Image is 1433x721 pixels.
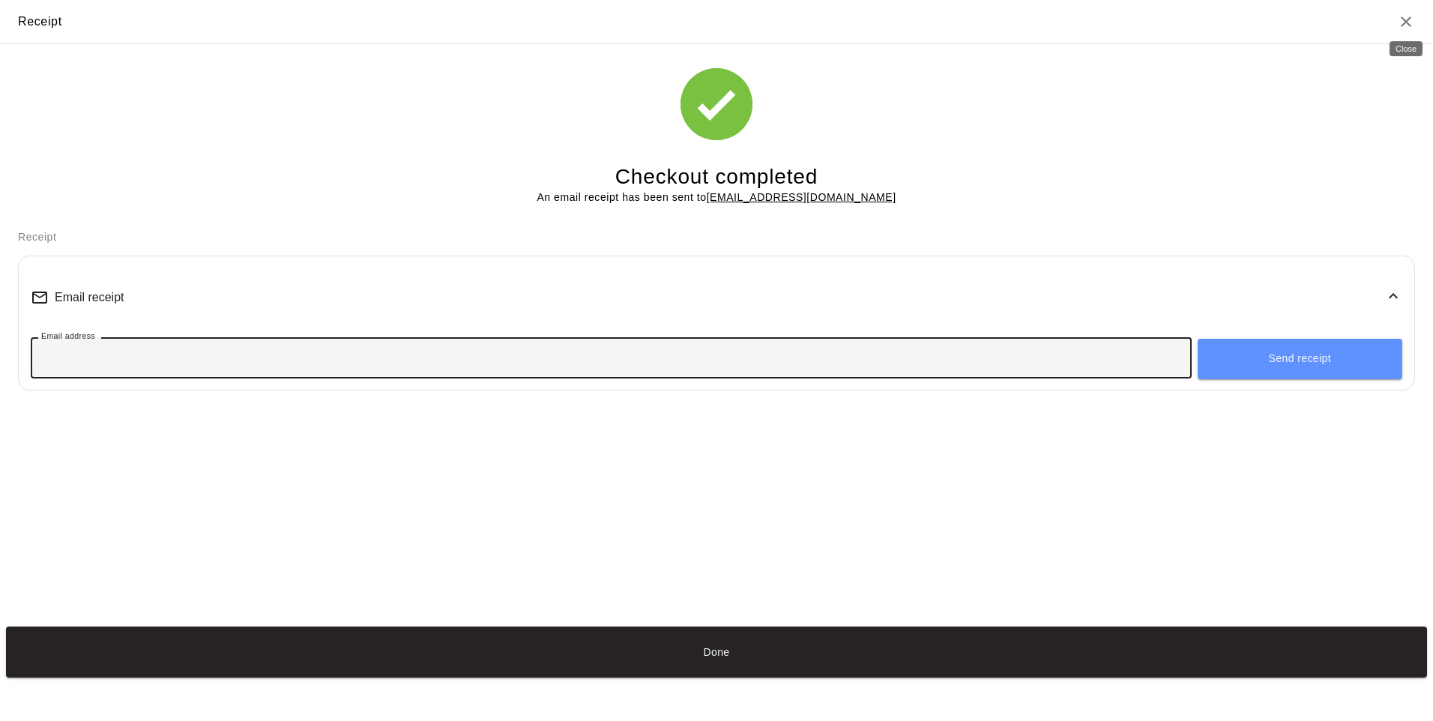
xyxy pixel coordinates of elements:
div: Receipt [18,12,62,31]
div: Close [1390,41,1423,56]
u: [EMAIL_ADDRESS][DOMAIN_NAME] [707,191,896,203]
span: Email receipt [55,291,124,304]
p: An email receipt has been sent to [537,190,896,205]
p: Receipt [18,229,1415,245]
h4: Checkout completed [615,164,818,190]
button: Send receipt [1198,339,1402,379]
button: Done [6,627,1427,677]
button: Close [1397,13,1415,31]
label: Email address [41,331,95,342]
